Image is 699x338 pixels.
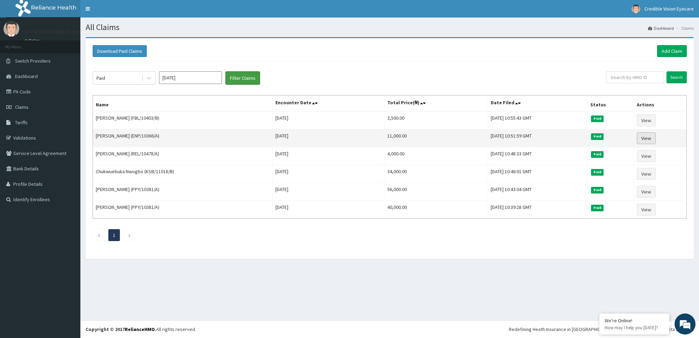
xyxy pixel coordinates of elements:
[93,183,273,201] td: [PERSON_NAME] (PPY/10381/A)
[384,111,488,129] td: 3,500.00
[605,317,664,324] div: We're Online!
[272,201,384,219] td: [DATE]
[225,71,260,85] button: Filter Claims
[97,232,100,238] a: Previous page
[3,191,133,216] textarea: Type your message and hit 'Enter'
[272,147,384,165] td: [DATE]
[666,71,687,83] input: Search
[488,165,588,183] td: [DATE] 10:46:01 GMT
[15,58,51,64] span: Switch Providers
[113,232,115,238] a: Page 1 is your current page
[384,96,488,112] th: Total Price(₦)
[128,232,131,238] a: Next page
[15,73,38,79] span: Dashboard
[637,150,656,162] a: View
[637,168,656,180] a: View
[93,96,273,112] th: Name
[272,183,384,201] td: [DATE]
[606,71,664,83] input: Search by HMO ID
[675,25,694,31] li: Claims
[509,326,694,333] div: Redefining Heath Insurance in [GEOGRAPHIC_DATA] using Telemedicine and Data Science!
[384,201,488,219] td: 40,000.00
[591,187,604,193] span: Paid
[15,104,29,110] span: Claims
[36,39,117,48] div: Chat with us now
[588,96,634,112] th: Status
[488,201,588,219] td: [DATE] 10:39:28 GMT
[93,147,273,165] td: [PERSON_NAME] (REL/10478/A)
[3,21,19,37] img: User Image
[632,5,640,13] img: User Image
[384,165,488,183] td: 34,000.00
[488,183,588,201] td: [DATE] 10:43:04 GMT
[591,151,604,157] span: Paid
[591,205,604,211] span: Paid
[80,320,699,338] footer: All rights reserved.
[488,111,588,129] td: [DATE] 10:55:43 GMT
[272,165,384,183] td: [DATE]
[24,28,88,35] p: Credible Vision Eyecare
[488,96,588,112] th: Date Filed
[637,204,656,216] a: View
[96,75,105,82] div: Paid
[125,326,155,332] a: RelianceHMO
[488,147,588,165] td: [DATE] 10:48:33 GMT
[384,147,488,165] td: 4,000.00
[272,129,384,147] td: [DATE]
[488,129,588,147] td: [DATE] 10:51:59 GMT
[384,129,488,147] td: 11,000.00
[93,201,273,219] td: [PERSON_NAME] (PPY/10381/A)
[644,6,694,12] span: Credible Vision Eyecare
[605,325,664,331] p: How may I help you today?
[93,129,273,147] td: [PERSON_NAME] (ENP/10366/A)
[384,183,488,201] td: 56,000.00
[637,186,656,198] a: View
[591,115,604,122] span: Paid
[272,111,384,129] td: [DATE]
[93,165,273,183] td: Chukwuebuka Nwogbo (KSB/11018/B)
[86,23,694,32] h1: All Claims
[93,45,147,57] button: Download Paid Claims
[637,114,656,126] a: View
[657,45,687,57] a: Add Claim
[591,133,604,140] span: Paid
[41,88,96,159] span: We're online!
[24,38,41,43] a: Online
[637,132,656,144] a: View
[13,35,28,52] img: d_794563401_company_1708531726252_794563401
[591,169,604,175] span: Paid
[15,119,28,126] span: Tariffs
[86,326,156,332] strong: Copyright © 2017 .
[159,71,222,84] input: Select Month and Year
[93,111,273,129] td: [PERSON_NAME] (FBL/10403/B)
[648,25,674,31] a: Dashboard
[634,96,686,112] th: Actions
[115,3,131,20] div: Minimize live chat window
[272,96,384,112] th: Encounter Date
